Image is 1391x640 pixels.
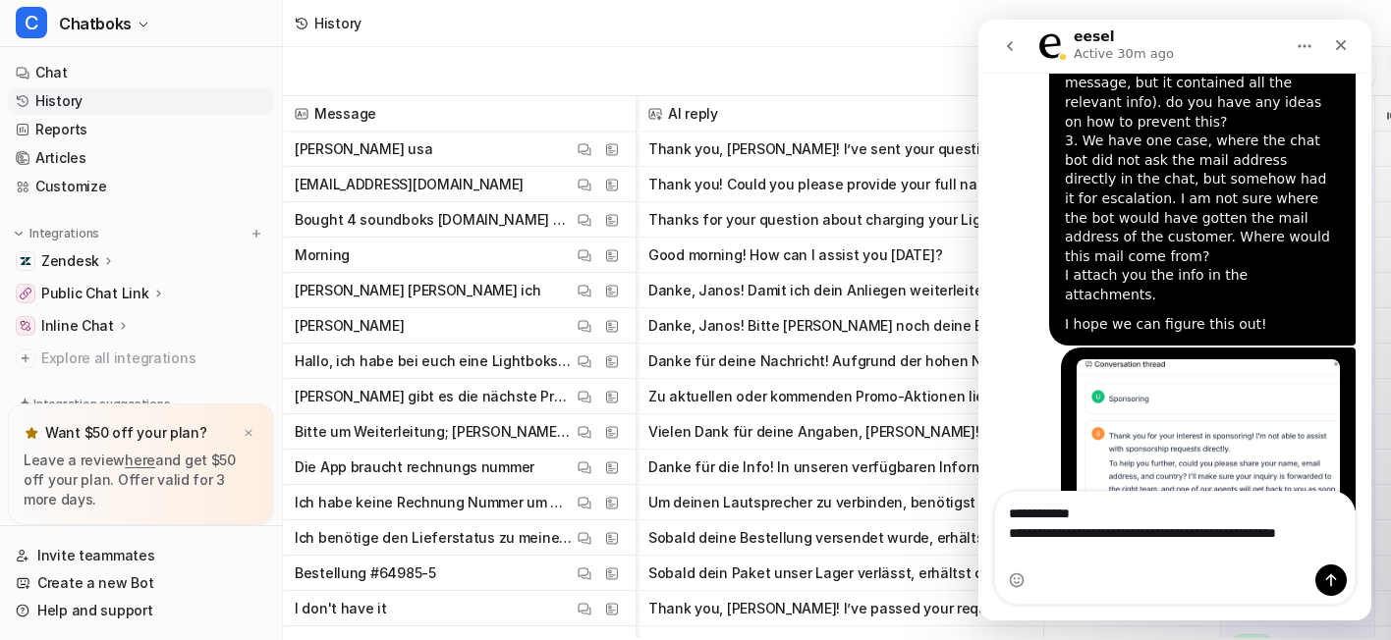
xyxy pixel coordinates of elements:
button: Thank you, [PERSON_NAME]! I’ve passed your request on to our team. One of our agents will get bac... [648,591,1031,626]
p: [PERSON_NAME] usa [295,132,432,167]
span: Message [291,96,628,132]
span: AI reply [644,96,1035,132]
p: Public Chat Link [41,284,149,303]
button: Vielen Dank für deine Angaben, [PERSON_NAME]! Ich habe deine Anfrage an unser Support-Team weiter... [648,414,1031,450]
p: Zendesk [41,251,99,271]
a: Help and support [8,597,274,624]
button: Thank you! Could you please provide your full name, your country, and your order number (if you h... [648,167,1031,202]
span: Chatboks [59,10,132,37]
img: Inline Chat [20,320,31,332]
a: here [125,452,155,468]
p: Ich benötige den Lieferstatus zu meiner Bestellung #64956-5 [295,520,573,556]
p: Bestellung #64985-5 [295,556,436,591]
button: Thank you, [PERSON_NAME]! I’ve sent your question to our support team. One of our agents will get... [648,132,1031,167]
a: History [8,87,274,115]
p: [PERSON_NAME] [PERSON_NAME] ich [295,273,540,308]
img: Zendesk [20,255,31,267]
img: expand menu [12,227,26,240]
p: [PERSON_NAME] gibt es die nächste Promo Aktion ? [295,379,573,414]
a: Reports [8,116,274,143]
p: Inline Chat [41,316,114,336]
p: Integration suggestions [33,396,170,413]
button: Danke, Janos! Bitte [PERSON_NAME] noch deine E-Mail-Adresse, das Land für die Lieferung und deine... [648,308,1031,344]
textarea: Message… [17,472,376,564]
iframe: Intercom live chat [978,20,1371,620]
p: Die App braucht rechnungs nummer [295,450,534,485]
button: Sobald dein Paket unser Lager verlässt, erhältst du automatisch eine E-Mail mit einem Tracking-Li... [648,556,1031,591]
button: Zu aktuellen oder kommenden Promo-Aktionen liegen [PERSON_NAME] keine Informationen vor. Bitte sc... [648,379,1031,414]
p: Bitte um Weiterleitung; [PERSON_NAME], [EMAIL_ADDRESS][DOMAIN_NAME], [GEOGRAPHIC_DATA] [295,414,573,450]
a: Chat [8,59,274,86]
a: Articles [8,144,274,172]
p: I don't have it [295,591,387,626]
button: Thanks for your question about charging your Lightboks! I couldn't find specific details about th... [648,202,1031,238]
img: menu_add.svg [250,227,263,240]
p: Hallo, ich habe bei euch eine Lightboks bestellt und bisher nichts erhalten. Das Geld ist aber ab... [295,344,573,379]
span: Explore all integrations [41,343,266,374]
img: star [24,425,39,441]
p: [PERSON_NAME] [295,308,404,344]
a: Invite teammates [8,542,274,569]
img: explore all integrations [16,348,35,368]
img: Public Chat Link [20,288,31,299]
div: leonie@soundboks.com says… [16,328,377,608]
p: Ich habe keine Rechnung Nummer um meine Lautsprecher zu verbinden [295,485,573,520]
button: Integrations [8,224,105,243]
button: Danke für deine Nachricht! Aufgrund der hohen Nachfrage kann es bei der Lightboks aktuell zu eine... [648,344,1031,379]
p: Bought 4 soundboks [DOMAIN_NAME] one of them i charge it didn't charge the green light come out i... [295,202,573,238]
button: Send a message… [337,545,368,576]
button: Sobald deine Bestellung versendet wurde, erhältst du eine E-Mail mit einem Tracking-Link, um den ... [648,520,1031,556]
button: Good morning! How can I assist you [DATE]? [648,238,1031,273]
div: I hope we can figure this out! [86,295,362,315]
img: x [243,427,254,440]
div: History [314,13,362,33]
p: Want $50 off your plan? [45,423,207,443]
p: Morning [295,238,350,273]
a: Explore all integrations [8,345,274,372]
button: Danke, Janos! Damit ich dein Anliegen weiterleiten kann, brauche ich bitte noch: - Deine E-Mail-A... [648,273,1031,308]
button: Emoji picker [30,553,46,568]
a: Create a new Bot [8,569,274,597]
p: [EMAIL_ADDRESS][DOMAIN_NAME] [295,167,524,202]
a: Customize [8,173,274,200]
button: Danke für die Info! In unseren verfügbaren Informationen gibt es keinen Hinweis darauf, dass die ... [648,450,1031,485]
button: Um deinen Lautsprecher zu verbinden, benötigst du keine Rechnungsnummer. Wenn du wissen möchtest,... [648,485,1031,520]
p: Integrations [29,226,99,241]
p: Leave a review and get $50 off your plan. Offer valid for 3 more days. [24,451,258,509]
span: C [16,7,47,38]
